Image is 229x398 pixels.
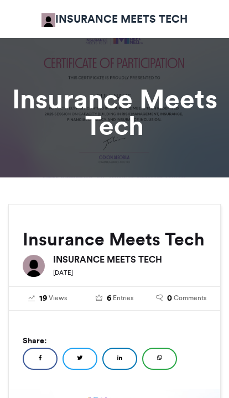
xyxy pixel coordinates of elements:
span: 0 [167,292,172,305]
a: 0 Comments [156,292,206,305]
span: Entries [113,293,133,303]
span: 6 [107,292,111,305]
img: INSURANCE MEETS TECH [23,255,45,277]
h6: INSURANCE MEETS TECH [53,255,206,264]
span: Comments [174,293,206,303]
a: 6 Entries [90,292,140,305]
small: [DATE] [53,269,73,276]
span: 19 [39,292,47,305]
a: 19 Views [23,292,73,305]
h5: Share: [23,333,206,348]
h1: Insurance Meets Tech [8,86,221,139]
h2: Insurance Meets Tech [23,229,206,249]
img: IMT Africa [41,13,55,27]
span: Views [49,293,67,303]
a: INSURANCE MEETS TECH [41,11,188,27]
